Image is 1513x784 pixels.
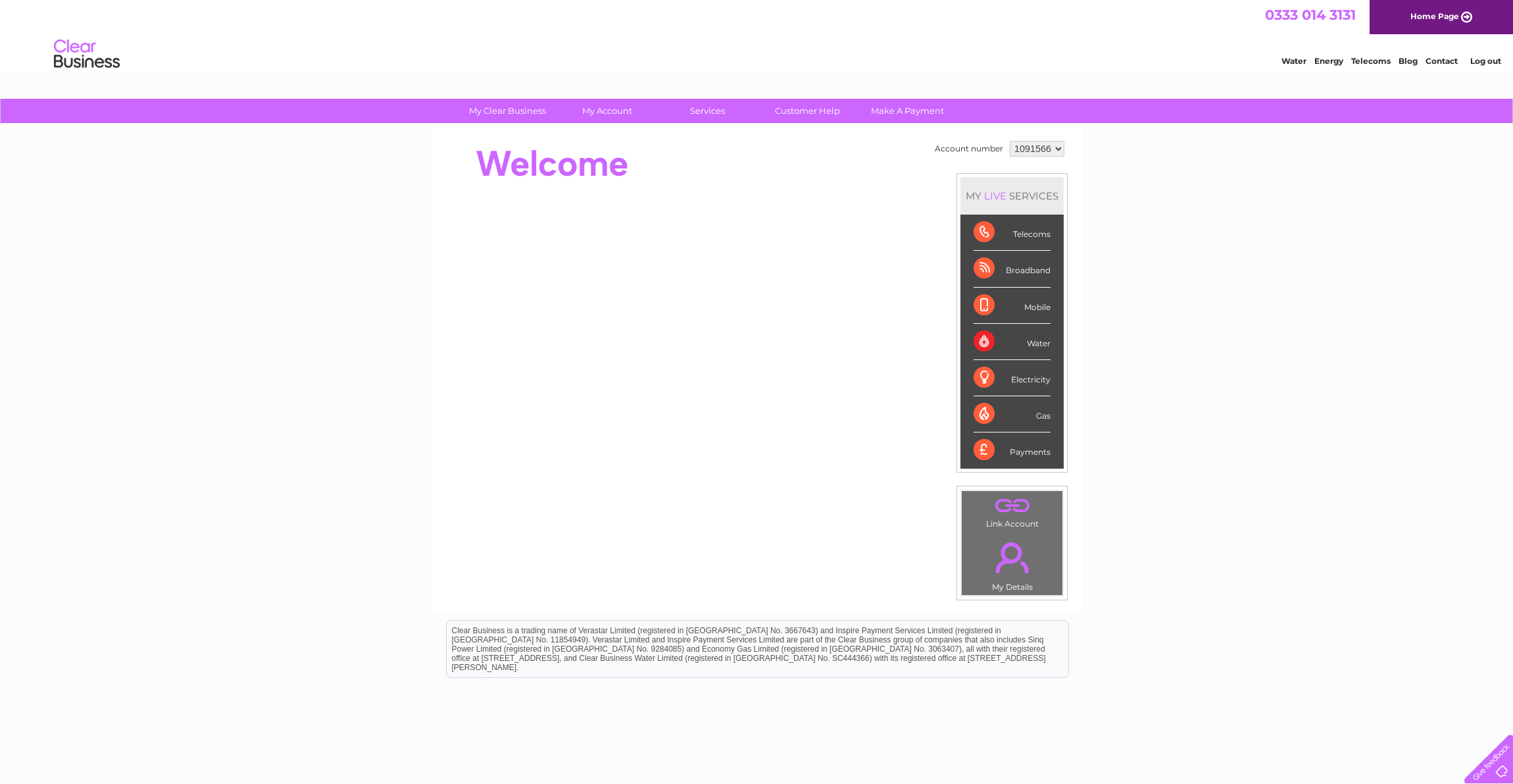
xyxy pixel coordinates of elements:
a: Customer Help [753,99,862,123]
a: My Clear Business [453,99,562,123]
img: logo.png [53,34,120,74]
div: MY SERVICES [960,177,1064,215]
a: My Account [553,99,662,123]
a: Energy [1314,56,1343,66]
div: Mobile [974,288,1051,324]
div: Broadband [974,251,1051,287]
td: My Details [961,531,1063,596]
a: . [965,535,1059,581]
a: Blog [1399,56,1418,66]
a: Services [653,99,762,123]
div: Clear Business is a trading name of Verastar Limited (registered in [GEOGRAPHIC_DATA] No. 3667643... [447,7,1068,64]
td: Account number [931,138,1006,160]
div: Water [974,324,1051,360]
div: Payments [974,432,1051,468]
a: Contact [1426,56,1458,66]
a: . [965,494,1059,517]
div: Telecoms [974,215,1051,251]
a: 0333 014 3131 [1265,7,1356,23]
a: Make A Payment [853,99,962,123]
div: LIVE [981,190,1009,202]
td: Link Account [961,490,1063,532]
div: Electricity [974,360,1051,396]
a: Log out [1470,56,1501,66]
div: Gas [974,396,1051,432]
a: Telecoms [1351,56,1391,66]
a: Water [1281,56,1306,66]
